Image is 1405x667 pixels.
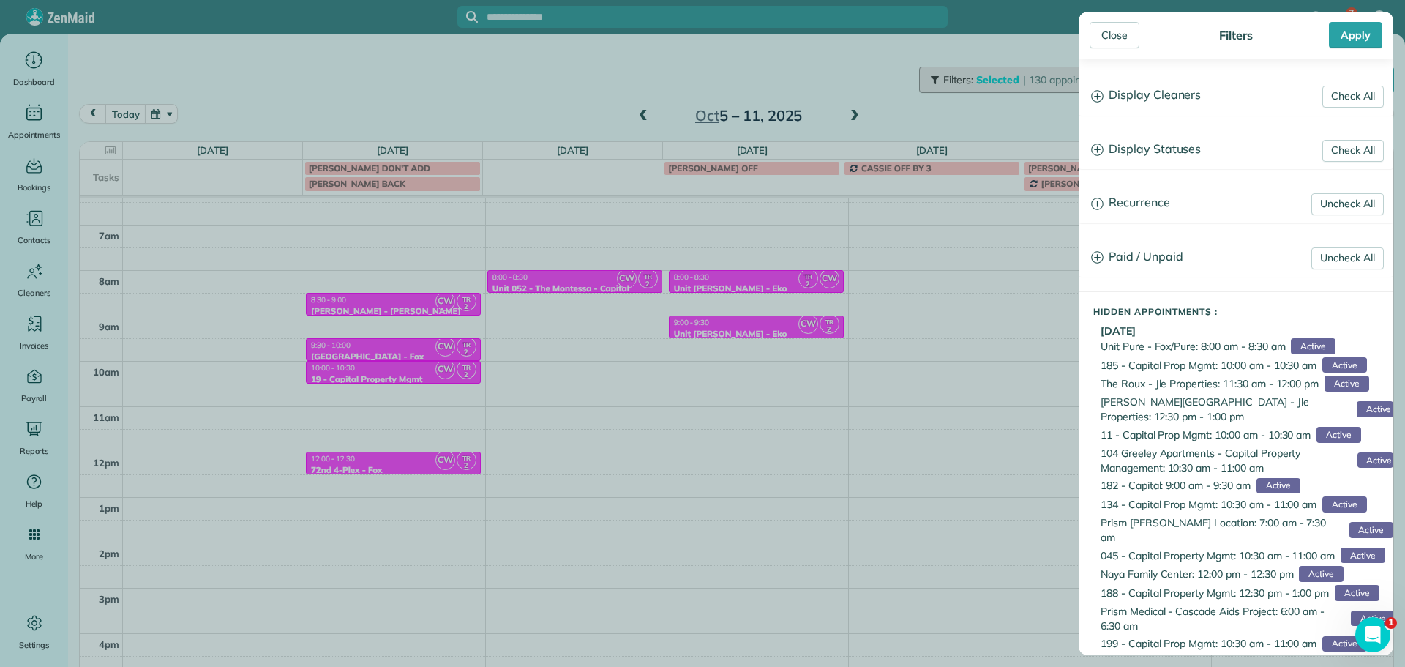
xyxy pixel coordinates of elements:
span: Unit Pure - Fox/Pure: 8:00 am - 8:30 am [1101,339,1285,354]
h5: Hidden Appointments : [1093,307,1393,316]
span: Active [1357,401,1393,417]
span: 11 - Capital Prop Mgmt: 10:00 am - 10:30 am [1101,428,1311,442]
span: Active [1335,585,1379,601]
a: Uncheck All [1311,247,1384,269]
span: Active [1322,636,1366,652]
a: Display Cleaners [1079,77,1393,114]
div: Filters [1215,28,1257,42]
div: Apply [1329,22,1382,48]
span: 182 - Capital: 9:00 am - 9:30 am [1101,478,1251,493]
span: Active [1299,566,1343,582]
span: Active [1349,522,1393,538]
span: Active [1291,338,1335,354]
a: Display Statuses [1079,131,1393,168]
b: [DATE] [1101,324,1136,338]
iframe: Intercom live chat [1355,617,1390,652]
span: Active [1341,548,1385,564]
span: [PERSON_NAME][GEOGRAPHIC_DATA] - Jle Properties: 12:30 pm - 1:00 pm [1101,395,1351,424]
span: 188 - Capital Property Mgmt: 12:30 pm - 1:00 pm [1101,586,1329,600]
span: 185 - Capital Prop Mgmt: 10:00 am - 10:30 am [1101,358,1316,373]
span: The Roux - Jle Properties: 11:30 am - 12:00 pm [1101,376,1319,391]
div: Close [1090,22,1139,48]
span: 199 - Capital Prop Mgmt: 10:30 am - 11:00 am [1101,636,1316,651]
span: Prism Medical - Cascade Aids Project: 6:00 am - 6:30 am [1101,604,1345,633]
span: Active [1351,611,1393,627]
span: Active [1357,452,1393,469]
a: Paid / Unpaid [1079,239,1393,276]
span: 045 - Capital Property Mgmt: 10:30 am - 11:00 am [1101,548,1335,563]
a: Uncheck All [1311,193,1384,215]
a: Recurrence [1079,185,1393,222]
span: Active [1325,376,1368,392]
span: 104 Greeley Apartments - Capital Property Management: 10:30 am - 11:00 am [1101,446,1352,475]
a: Check All [1322,86,1384,108]
span: Active [1316,427,1360,443]
span: 134 - Capital Prop Mgmt: 10:30 am - 11:00 am [1101,497,1316,512]
span: Prism [PERSON_NAME] Location: 7:00 am - 7:30 am [1101,515,1344,545]
span: Active [1322,357,1366,373]
a: Check All [1322,140,1384,162]
span: 1 [1385,617,1397,629]
span: Active [1256,478,1300,494]
span: Naya Family Center: 12:00 pm - 12:30 pm [1101,567,1293,581]
span: Active [1322,496,1366,513]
